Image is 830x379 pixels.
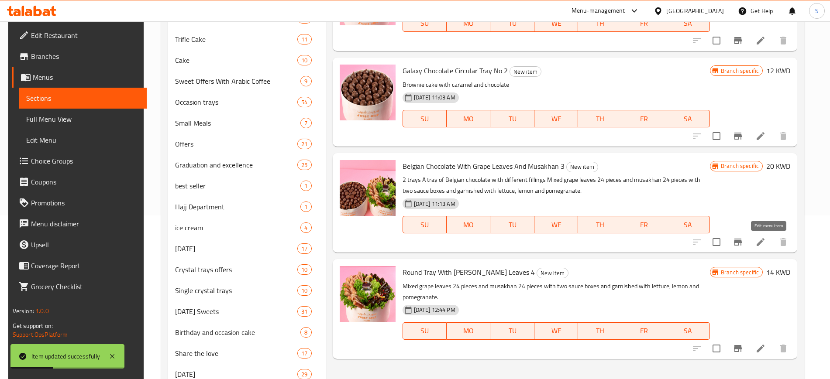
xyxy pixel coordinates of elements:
span: 54 [298,98,311,106]
p: Mixed grape leaves 24 pieces and musakhan 24 pieces with two sauce boxes and garnished with lettu... [403,281,710,303]
a: Menus [12,67,147,88]
span: Get support on: [13,320,53,331]
div: items [297,139,311,149]
span: FR [626,219,663,231]
span: Graduation and excellence [175,160,297,170]
div: items [297,160,311,170]
span: FR [626,113,663,125]
span: Small Meals [175,118,300,128]
div: New item [510,66,541,77]
div: Crystal trays offers [175,264,297,275]
a: Branches [12,46,147,67]
span: 1 [301,182,311,190]
button: TU [490,14,534,32]
div: ice cream [175,222,300,233]
span: TU [494,17,531,30]
span: Menu disclaimer [31,219,140,229]
div: Crystal trays offers10 [168,259,325,280]
div: items [297,348,311,359]
span: best seller [175,181,300,191]
div: New item [537,268,568,278]
button: SU [403,14,447,32]
span: Trifle Cake [175,34,297,44]
button: SU [403,110,447,127]
a: Full Menu View [19,109,147,130]
a: Grocery Checklist [12,276,147,297]
button: WE [534,216,579,233]
div: Share the love17 [168,343,325,364]
span: Birthday and occasion cake [175,327,300,338]
span: WE [538,324,575,337]
div: Occasion trays [175,97,297,107]
a: Edit Menu [19,130,147,150]
span: SU [406,324,443,337]
span: New item [510,67,541,77]
button: SA [666,14,710,32]
span: 17 [298,349,311,358]
span: Galaxy Chocolate Circular Tray No 2 [403,64,508,77]
span: Single crystal trays [175,285,297,296]
span: Choice Groups [31,156,140,166]
span: [DATE] [175,243,297,254]
span: SU [406,219,443,231]
button: WE [534,322,579,340]
div: [GEOGRAPHIC_DATA] [666,6,724,16]
span: Grocery Checklist [31,281,140,292]
button: FR [622,322,666,340]
div: items [297,243,311,254]
span: Menus [33,72,140,82]
span: 29 [298,370,311,379]
span: S [815,6,819,16]
span: TH [582,113,619,125]
div: Sweet Offers With Arabic Coffee [175,76,300,86]
span: Branches [31,51,140,61]
span: [DATE] Sweets [175,306,297,317]
div: items [297,264,311,275]
a: Edit Restaurant [12,25,147,46]
span: Select to update [707,233,726,251]
button: delete [773,338,794,359]
button: TH [578,110,622,127]
span: Coupons [31,177,140,187]
div: items [300,222,311,233]
span: Sections [26,93,140,103]
p: 2 trays A tray of Belgian chocolate with different fillings Mixed grape leaves 24 pieces and musa... [403,174,710,196]
span: Upsell [31,239,140,250]
span: Select to update [707,31,726,50]
button: TU [490,216,534,233]
div: items [300,201,311,212]
span: New item [567,162,598,172]
span: Cake [175,55,297,65]
a: Edit menu item [755,35,766,46]
span: TH [582,219,619,231]
h6: 20 KWD [766,160,790,172]
div: Small Meals7 [168,113,325,133]
a: Coupons [12,171,147,192]
div: items [300,118,311,128]
span: TU [494,219,531,231]
span: Branch specific [717,67,762,75]
span: TU [494,113,531,125]
div: Menu-management [572,6,625,16]
span: 1 [301,203,311,211]
div: New item [566,162,598,172]
span: FR [626,17,663,30]
div: [DATE] Sweets31 [168,301,325,322]
span: SA [670,324,707,337]
div: Mother's Day [175,243,297,254]
span: Belgian Chocolate With Grape Leaves And Musakhan 3 [403,160,565,173]
a: Coverage Report [12,255,147,276]
button: WE [534,110,579,127]
button: SA [666,110,710,127]
span: SA [670,219,707,231]
span: Promotions [31,198,140,208]
span: 31 [298,307,311,316]
span: Hajj Department [175,201,300,212]
div: Ramadan Sweets [175,306,297,317]
span: 7 [301,119,311,127]
button: TU [490,322,534,340]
